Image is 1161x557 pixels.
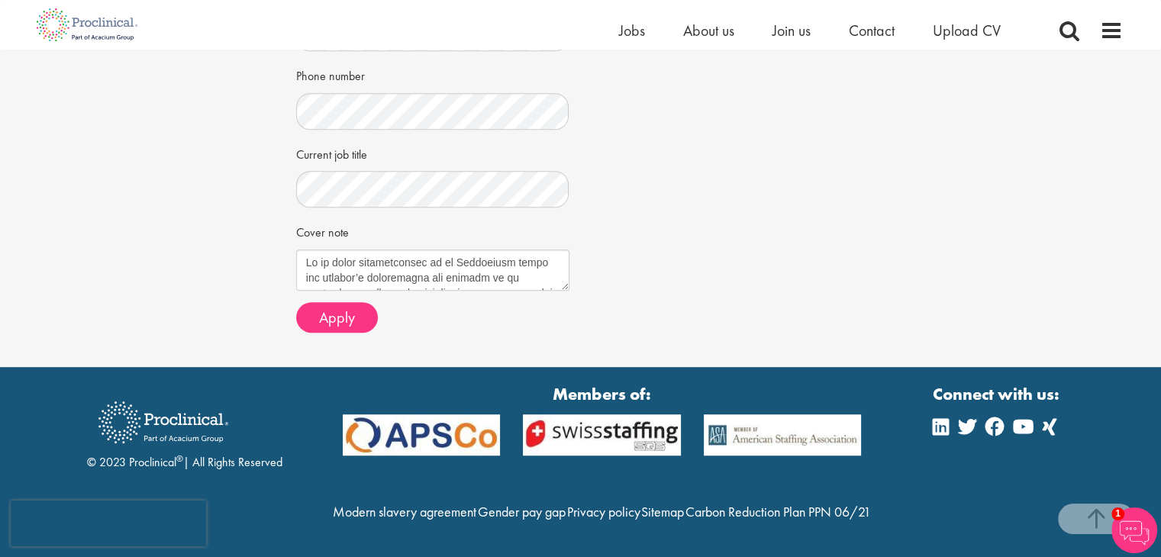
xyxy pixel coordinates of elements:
label: Cover note [296,219,349,242]
iframe: reCAPTCHA [11,501,206,546]
img: APSCo [692,414,873,456]
label: Phone number [296,63,365,85]
a: Privacy policy [566,503,640,520]
a: Carbon Reduction Plan PPN 06/21 [685,503,871,520]
a: About us [683,21,734,40]
a: Gender pay gap [478,503,566,520]
a: Modern slavery agreement [333,503,476,520]
strong: Connect with us: [933,382,1063,406]
img: Proclinical Recruitment [87,391,240,454]
div: © 2023 Proclinical | All Rights Reserved [87,390,282,472]
span: Apply [319,307,355,327]
a: Sitemap [641,503,684,520]
textarea: Lo ip dolor sitametconsec ad el Seddoeiusm tempo inc utlabor’e doloremagna ali enimadm ve qu nost... [296,250,569,291]
strong: Members of: [343,382,862,406]
span: 1 [1111,507,1124,520]
button: Apply [296,302,378,333]
a: Jobs [619,21,645,40]
a: Contact [849,21,895,40]
img: APSCo [511,414,692,456]
sup: ® [176,452,183,465]
label: Current job title [296,141,367,164]
a: Upload CV [933,21,1001,40]
a: Join us [772,21,811,40]
img: APSCo [331,414,512,456]
img: Chatbot [1111,507,1157,553]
